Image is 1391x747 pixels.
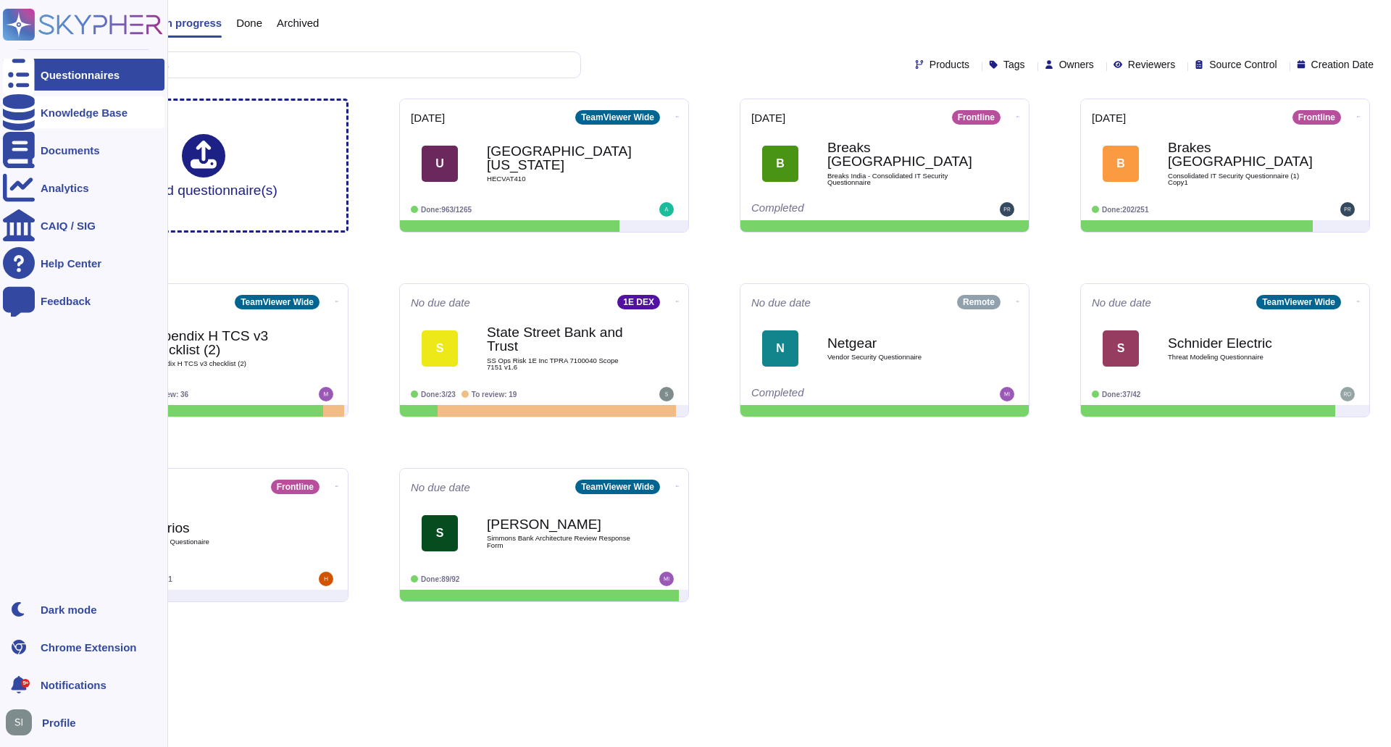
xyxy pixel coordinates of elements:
img: user [659,387,674,401]
img: user [6,709,32,735]
div: Questionnaires [41,70,120,80]
span: Consolidated IT Security Questionnaire (1) Copy1 [1168,172,1313,186]
img: user [1000,202,1014,217]
span: HECVAT410 [487,175,632,183]
span: Breaks India - Consolidated IT Security Questionnaire [827,172,972,186]
a: CAIQ / SIG [3,209,164,241]
span: Done [236,17,262,28]
span: Tags [1003,59,1025,70]
div: Feedback [41,296,91,306]
div: Frontline [1292,110,1341,125]
a: Analytics [3,172,164,204]
img: user [1340,387,1355,401]
span: Done: 37/42 [1102,391,1140,398]
div: TeamViewer Wide [235,295,319,309]
span: No due date [411,297,470,308]
div: 1E DEX [617,295,660,309]
img: user [659,202,674,217]
div: Frontline [952,110,1001,125]
img: user [1340,202,1355,217]
b: [GEOGRAPHIC_DATA][US_STATE] [487,144,632,172]
span: [DATE] [1092,112,1126,123]
b: Clarios [146,521,291,535]
span: Done: 89/92 [421,575,459,583]
b: Schnider Electric [1168,336,1313,350]
span: To review: 1 [131,575,172,583]
span: Source Control [1209,59,1277,70]
div: Documents [41,145,100,156]
span: Reviewers [1128,59,1175,70]
span: Threat Modeling Questionnaire [1168,354,1313,361]
span: [DATE] [411,112,445,123]
div: Help Center [41,258,101,269]
div: Chrome Extension [41,642,137,653]
span: No due date [1092,297,1151,308]
b: [PERSON_NAME] [487,517,632,531]
span: Creation Date [1311,59,1374,70]
div: Completed [751,202,929,217]
div: N [762,330,798,367]
span: [DATE] [751,112,785,123]
div: CAIQ / SIG [41,220,96,231]
img: user [659,572,674,586]
div: Frontline [271,480,319,494]
div: Analytics [41,183,89,193]
b: Breaks [GEOGRAPHIC_DATA] [827,141,972,168]
div: B [762,146,798,182]
span: Products [930,59,969,70]
div: TeamViewer Wide [1256,295,1341,309]
div: Remote [957,295,1001,309]
a: Feedback [3,285,164,317]
span: Simmons Bank Architecture Review Response Form [487,535,632,548]
b: Netgear [827,336,972,350]
span: Clarios Questionaire [146,538,291,546]
span: Vendor Security Questionnaire [827,354,972,361]
img: user [319,387,333,401]
span: Done: 202/251 [1102,206,1149,214]
span: In progress [162,17,222,28]
div: U [422,146,458,182]
div: B [1103,146,1139,182]
span: No due date [751,297,811,308]
img: user [319,572,333,586]
img: user [1000,387,1014,401]
div: S [1103,330,1139,367]
div: 9+ [21,679,30,688]
div: TeamViewer Wide [575,110,660,125]
a: Documents [3,134,164,166]
div: Dark mode [41,604,97,615]
b: Appendix H TCS v3 checklist (2) [146,329,291,356]
span: To review: 19 [472,391,517,398]
b: Brakes [GEOGRAPHIC_DATA] [1168,141,1313,168]
a: Chrome Extension [3,631,164,663]
a: Help Center [3,247,164,279]
div: Upload questionnaire(s) [130,134,277,197]
b: State Street Bank and Trust [487,325,632,353]
span: Appendix H TCS v3 checklist (2) [146,360,291,367]
span: No due date [411,482,470,493]
span: Owners [1059,59,1094,70]
div: Completed [751,387,929,401]
a: Questionnaires [3,59,164,91]
a: Knowledge Base [3,96,164,128]
span: Done: 963/1265 [421,206,472,214]
div: TeamViewer Wide [575,480,660,494]
span: Archived [277,17,319,28]
button: user [3,706,42,738]
div: Knowledge Base [41,107,128,118]
span: Profile [42,717,76,728]
div: S [422,330,458,367]
div: S [422,515,458,551]
span: SS Ops Risk 1E Inc TPRA 7100040 Scope 7151 v1.6 [487,357,632,371]
span: Done: 3/23 [421,391,456,398]
input: Search by keywords [57,52,580,78]
span: Notifications [41,680,106,690]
